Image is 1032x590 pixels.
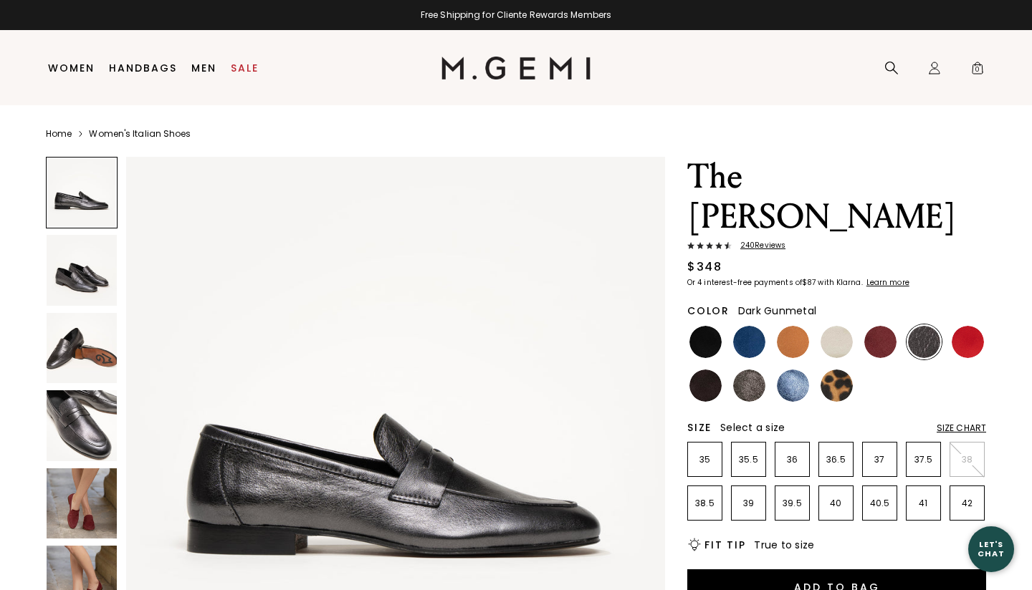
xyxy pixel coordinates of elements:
[907,498,940,509] p: 41
[777,369,809,402] img: Sapphire
[819,454,853,465] p: 36.5
[687,305,730,316] h2: Color
[777,326,809,358] img: Luggage
[950,454,984,465] p: 38
[688,454,722,465] p: 35
[47,235,117,305] img: The Sacca Donna
[46,128,72,140] a: Home
[738,304,816,318] span: Dark Gunmetal
[821,369,853,402] img: Leopard
[968,540,1014,558] div: Let's Chat
[733,326,765,358] img: Navy
[907,454,940,465] p: 37.5
[866,277,909,288] klarna-placement-style-cta: Learn more
[687,422,712,433] h2: Size
[863,498,897,509] p: 40.5
[687,241,986,253] a: 240Reviews
[732,454,765,465] p: 35.5
[775,454,809,465] p: 36
[109,62,177,74] a: Handbags
[687,157,986,237] h1: The [PERSON_NAME]
[819,498,853,509] p: 40
[47,313,117,383] img: The Sacca Donna
[732,241,785,250] span: 240 Review s
[687,277,802,288] klarna-placement-style-body: Or 4 interest-free payments of
[802,277,816,288] klarna-placement-style-amount: $87
[775,498,809,509] p: 39.5
[687,258,722,276] div: $348
[704,539,745,551] h2: Fit Tip
[441,57,591,79] img: M.Gemi
[754,538,814,552] span: True to size
[970,64,985,78] span: 0
[950,498,984,509] p: 42
[720,420,785,435] span: Select a size
[689,369,722,402] img: Dark Chocolate
[89,128,191,140] a: Women's Italian Shoes
[47,468,117,538] img: The Sacca Donna
[818,277,864,288] klarna-placement-style-body: with Klarna
[688,498,722,509] p: 38.5
[821,326,853,358] img: Light Oatmeal
[732,498,765,509] p: 39
[689,326,722,358] img: Black
[191,62,216,74] a: Men
[231,62,259,74] a: Sale
[952,326,984,358] img: Sunset Red
[733,369,765,402] img: Cocoa
[864,326,897,358] img: Burgundy
[863,454,897,465] p: 37
[47,390,117,460] img: The Sacca Donna
[937,422,986,434] div: Size Chart
[908,326,940,358] img: Dark Gunmetal
[865,279,909,287] a: Learn more
[48,62,95,74] a: Women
